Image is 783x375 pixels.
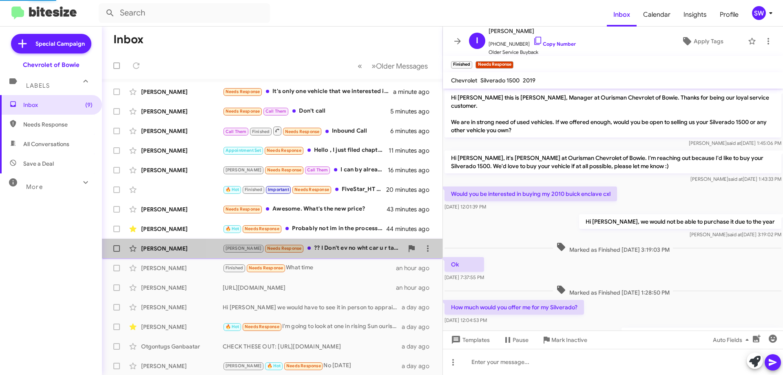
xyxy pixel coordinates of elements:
[389,146,436,155] div: 11 minutes ago
[141,362,223,370] div: [PERSON_NAME]
[476,34,478,47] span: I
[694,34,723,49] span: Apply Tags
[223,284,396,292] div: [URL][DOMAIN_NAME]
[390,107,436,115] div: 5 minutes ago
[402,362,436,370] div: a day ago
[245,324,279,329] span: Needs Response
[445,317,487,323] span: [DATE] 12:04:53 PM
[245,187,263,192] span: Finished
[26,183,43,191] span: More
[402,303,436,311] div: a day ago
[402,323,436,331] div: a day ago
[226,167,262,173] span: [PERSON_NAME]
[141,146,223,155] div: [PERSON_NAME]
[553,242,673,254] span: Marked as Finished [DATE] 3:19:03 PM
[367,58,433,74] button: Next
[396,264,436,272] div: an hour ago
[372,61,376,71] span: »
[393,88,436,96] div: a minute ago
[358,61,362,71] span: «
[226,363,262,368] span: [PERSON_NAME]
[402,342,436,351] div: a day ago
[690,231,781,237] span: [PERSON_NAME] [DATE] 3:19:02 PM
[387,205,436,213] div: 43 minutes ago
[141,244,223,253] div: [PERSON_NAME]
[449,333,490,347] span: Templates
[223,126,390,136] div: Inbound Call
[23,160,54,168] span: Save a Deal
[376,62,428,71] span: Older Messages
[445,274,484,280] span: [DATE] 7:37:55 PM
[223,185,387,194] div: FiveStar_HT Crn [DATE] $3.8 +0.25 Crn [DATE] $3.8 +0.25 Bns [DATE] $9.49 -12.0 Bns [DATE] $9.49 -...
[141,88,223,96] div: [PERSON_NAME]
[141,264,223,272] div: [PERSON_NAME]
[285,129,320,134] span: Needs Response
[513,333,529,347] span: Pause
[727,140,741,146] span: said at
[637,3,677,27] a: Calendar
[706,333,759,347] button: Auto Fields
[223,224,387,233] div: Probably not im in the process of selling my truck to buy a new one so i have your number you may...
[451,77,477,84] span: Chevrolet
[535,333,594,347] button: Mark Inactive
[690,176,781,182] span: [PERSON_NAME] [DATE] 1:43:33 PM
[23,140,69,148] span: All Conversations
[607,3,637,27] a: Inbox
[294,187,329,192] span: Needs Response
[113,33,144,46] h1: Inbox
[445,90,781,138] p: Hi [PERSON_NAME] this is [PERSON_NAME], Manager at Ourisman Chevrolet of Bowie. Thanks for being ...
[223,165,388,175] div: I can by already. Waiting for a call back
[445,257,484,272] p: Ok
[489,48,576,56] span: Older Service Buyback
[267,363,281,368] span: 🔥 Hot
[496,333,535,347] button: Pause
[713,3,745,27] a: Profile
[353,58,367,74] button: Previous
[443,333,496,347] button: Templates
[223,244,403,253] div: ?? I Don't ev no wht car u r talk n about ?? I don't even remember reaching out to you or do you ...
[226,129,247,134] span: Call Them
[677,3,713,27] span: Insights
[226,187,239,192] span: 🔥 Hot
[11,34,91,53] a: Special Campaign
[252,129,270,134] span: Finished
[480,77,520,84] span: Silverado 1500
[141,323,223,331] div: [PERSON_NAME]
[353,58,433,74] nav: Page navigation example
[99,3,270,23] input: Search
[388,166,436,174] div: 16 minutes ago
[286,363,321,368] span: Needs Response
[226,148,261,153] span: Appointment Set
[307,167,328,173] span: Call Them
[141,107,223,115] div: [PERSON_NAME]
[728,231,742,237] span: said at
[226,226,239,231] span: 🔥 Hot
[223,303,402,311] div: Hi [PERSON_NAME] we would have to see it in person to appraise it, are you able to stop by [DATE]
[141,225,223,233] div: [PERSON_NAME]
[141,166,223,174] div: [PERSON_NAME]
[445,204,486,210] span: [DATE] 12:01:39 PM
[85,101,93,109] span: (9)
[223,322,402,331] div: I'm going to look at one in rising Sun ourisman this afternoon
[141,127,223,135] div: [PERSON_NAME]
[265,109,287,114] span: Call Them
[23,61,80,69] div: Chevrolet of Bowie
[249,265,283,271] span: Needs Response
[226,109,260,114] span: Needs Response
[489,36,576,48] span: [PHONE_NUMBER]
[689,140,781,146] span: [PERSON_NAME] [DATE] 1:45:06 PM
[223,263,396,273] div: What time
[23,120,93,129] span: Needs Response
[728,176,743,182] span: said at
[745,6,774,20] button: SW
[476,61,513,69] small: Needs Response
[223,146,389,155] div: Hello , I just filed chapter 7 bankruptcy [DATE]. Do you have any financing programs for individu...
[551,333,587,347] span: Mark Inactive
[396,284,436,292] div: an hour ago
[533,41,576,47] a: Copy Number
[660,34,744,49] button: Apply Tags
[445,186,617,201] p: Would you be interested in buying my 2010 buick enclave cxl
[35,40,85,48] span: Special Campaign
